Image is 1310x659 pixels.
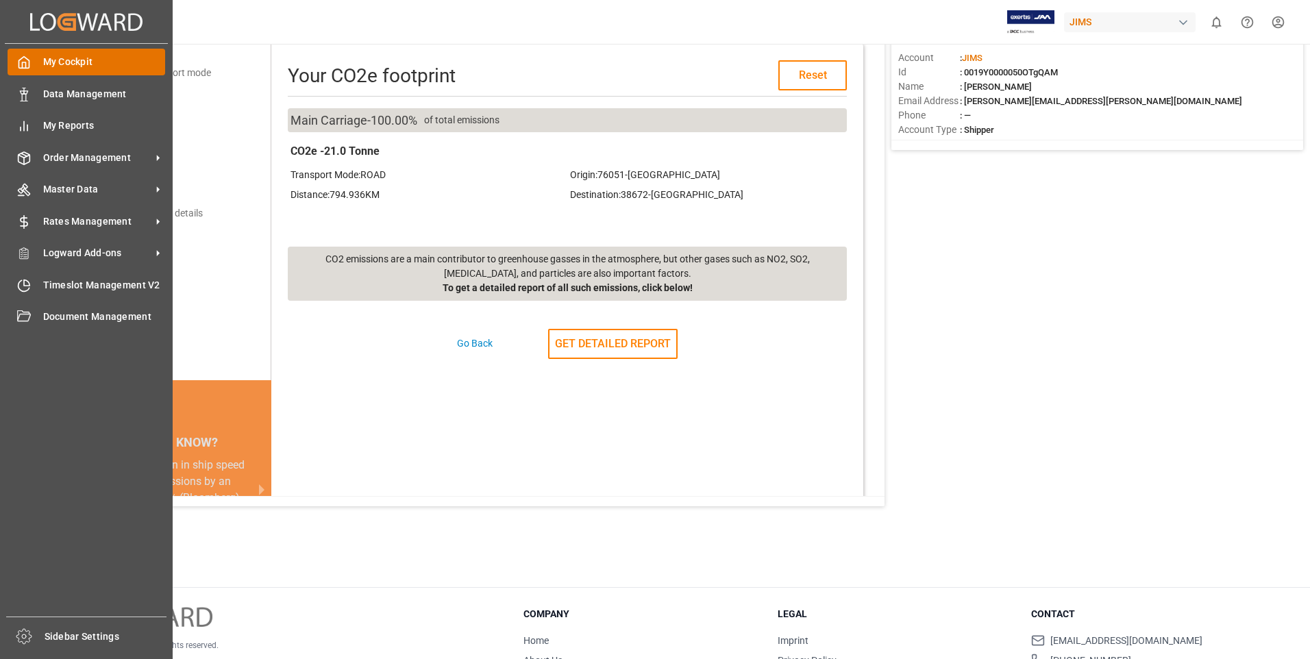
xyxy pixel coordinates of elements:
span: Logward Add-ons [43,246,151,260]
span: Phone [898,108,960,123]
span: : [PERSON_NAME] [960,82,1032,92]
img: Exertis%20JAM%20-%20Email%20Logo.jpg_1722504956.jpg [1007,10,1054,34]
strong: To get a detailed report of all such emissions, click below! [443,282,693,293]
span: Email Address [898,94,960,108]
a: Home [523,635,549,646]
a: Imprint [778,635,808,646]
div: CO2 emissions are a main contributor to greenhouse gasses in the atmosphere, but other gases such... [288,247,847,301]
button: Help Center [1232,7,1263,38]
button: Reset [778,60,847,90]
span: Name [898,79,960,94]
div: Transport Mode: ROAD [291,168,565,182]
span: : Shipper [960,125,994,135]
span: Sidebar Settings [45,630,167,644]
span: : [960,53,982,63]
span: Rates Management [43,214,151,229]
div: Main Carriage - 100.00 % [291,111,417,129]
button: next slide / item [252,457,271,523]
span: JIMS [962,53,982,63]
span: [EMAIL_ADDRESS][DOMAIN_NAME] [1050,634,1202,648]
div: of total emissions [424,113,499,127]
span: My Reports [43,119,166,133]
div: Go Back [457,336,493,351]
a: My Cockpit [8,49,165,75]
p: © 2025 Logward. All rights reserved. [89,639,490,651]
span: Id [898,65,960,79]
button: GET DETAILED REPORT [548,329,678,359]
div: Your CO2e footprint [288,62,456,90]
a: My Reports [8,112,165,139]
span: : 0019Y0000050OTgQAM [960,67,1058,77]
span: Account [898,51,960,65]
span: : — [960,110,971,121]
div: Origin: 76051 - [GEOGRAPHIC_DATA] [570,168,844,182]
div: Destination: 38672 - [GEOGRAPHIC_DATA] [570,188,844,202]
a: Timeslot Management V2 [8,271,165,298]
div: Distance: 794.936 KM [291,188,565,202]
span: Timeslot Management V2 [43,278,166,293]
strong: CO2e - 21.0 Tonne [291,145,380,158]
span: Document Management [43,310,166,324]
h3: Company [523,607,760,621]
h3: Contact [1031,607,1268,621]
h3: Legal [778,607,1014,621]
span: Account Type [898,123,960,137]
span: : [PERSON_NAME][EMAIL_ADDRESS][PERSON_NAME][DOMAIN_NAME] [960,96,1242,106]
span: Data Management [43,87,166,101]
span: My Cockpit [43,55,166,69]
button: JIMS [1064,9,1201,35]
span: Order Management [43,151,151,165]
button: show 0 new notifications [1201,7,1232,38]
div: JIMS [1064,12,1196,32]
a: Data Management [8,80,165,107]
span: Master Data [43,182,151,197]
